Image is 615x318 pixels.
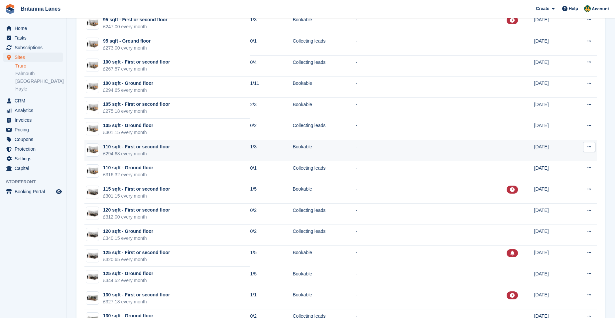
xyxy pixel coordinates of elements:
[3,135,63,144] a: menu
[534,161,570,182] td: [DATE]
[15,115,55,125] span: Invoices
[592,6,609,12] span: Account
[293,204,355,225] td: Collecting leads
[534,98,570,119] td: [DATE]
[250,288,293,309] td: 1/1
[534,246,570,267] td: [DATE]
[536,5,549,12] span: Create
[103,80,153,87] div: 100 sqft - Ground floor
[356,77,507,98] td: -
[250,182,293,204] td: 1/5
[293,246,355,267] td: Bookable
[534,225,570,246] td: [DATE]
[356,182,507,204] td: -
[356,13,507,34] td: -
[86,61,99,70] img: 100-sqft-unit.jpg
[103,235,153,242] div: £340.15 every month
[103,228,153,235] div: 120 sqft - Ground floor
[86,209,99,218] img: 125-sqft-unit.jpg
[293,267,355,288] td: Bookable
[356,55,507,77] td: -
[86,103,99,112] img: 100-sqft-unit.jpg
[3,96,63,105] a: menu
[3,144,63,154] a: menu
[250,98,293,119] td: 2/3
[15,78,63,84] a: [GEOGRAPHIC_DATA]
[534,119,570,140] td: [DATE]
[15,86,63,92] a: Hayle
[103,38,151,45] div: 95 sqft - Ground floor
[569,5,578,12] span: Help
[103,129,153,136] div: £301.15 every month
[534,267,570,288] td: [DATE]
[103,277,153,284] div: £344.52 every month
[15,33,55,43] span: Tasks
[103,291,170,298] div: 130 sqft - First or second floor
[15,96,55,105] span: CRM
[86,39,99,49] img: 100-sqft-unit.jpg
[86,187,99,197] img: 125-sqft-unit.jpg
[103,143,170,150] div: 110 sqft - First or second floor
[293,140,355,161] td: Bookable
[3,154,63,163] a: menu
[250,204,293,225] td: 0/2
[86,166,99,176] img: 100-sqft-unit.jpg
[15,43,55,52] span: Subscriptions
[15,164,55,173] span: Capital
[3,53,63,62] a: menu
[103,59,170,66] div: 100 sqft - First or second floor
[15,71,63,77] a: Falmouth
[3,33,63,43] a: menu
[250,77,293,98] td: 1/11
[103,256,170,263] div: £320.65 every month
[103,45,151,52] div: £273.00 every month
[103,249,170,256] div: 125 sqft - First or second floor
[103,214,170,221] div: £312.00 every month
[103,150,170,157] div: £294.68 every month
[55,188,63,196] a: Preview store
[15,125,55,134] span: Pricing
[18,3,63,14] a: Britannia Lanes
[3,106,63,115] a: menu
[293,182,355,204] td: Bookable
[86,293,99,303] img: 135-sqft-unit.jpg
[534,182,570,204] td: [DATE]
[103,186,170,193] div: 115 sqft - First or second floor
[103,207,170,214] div: 120 sqft - First or second floor
[250,225,293,246] td: 0/2
[250,267,293,288] td: 1/5
[103,122,153,129] div: 105 sqft - Ground floor
[86,272,99,282] img: 125-sqft-unit.jpg
[103,108,170,115] div: £275.18 every month
[103,193,170,200] div: £301.15 every month
[356,204,507,225] td: -
[356,161,507,182] td: -
[103,270,153,277] div: 125 sqft - Ground floor
[103,171,153,178] div: £316.32 every month
[86,145,99,155] img: 100-sqft-unit.jpg
[3,24,63,33] a: menu
[5,4,15,14] img: stora-icon-8386f47178a22dfd0bd8f6a31ec36ba5ce8667c1dd55bd0f319d3a0aa187defe.svg
[103,87,153,94] div: £294.65 every month
[250,13,293,34] td: 1/3
[534,140,570,161] td: [DATE]
[15,144,55,154] span: Protection
[15,63,63,69] a: Truro
[103,66,170,73] div: £267.57 every month
[534,77,570,98] td: [DATE]
[293,34,355,56] td: Collecting leads
[250,140,293,161] td: 1/3
[250,34,293,56] td: 0/1
[103,101,170,108] div: 105 sqft - First or second floor
[534,288,570,309] td: [DATE]
[356,140,507,161] td: -
[86,82,99,91] img: 100-sqft-unit.jpg
[250,246,293,267] td: 1/5
[86,230,99,239] img: 125-sqft-unit.jpg
[293,13,355,34] td: Bookable
[293,98,355,119] td: Bookable
[293,225,355,246] td: Collecting leads
[103,298,170,305] div: £327.18 every month
[103,23,168,30] div: £247.00 every month
[356,246,507,267] td: -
